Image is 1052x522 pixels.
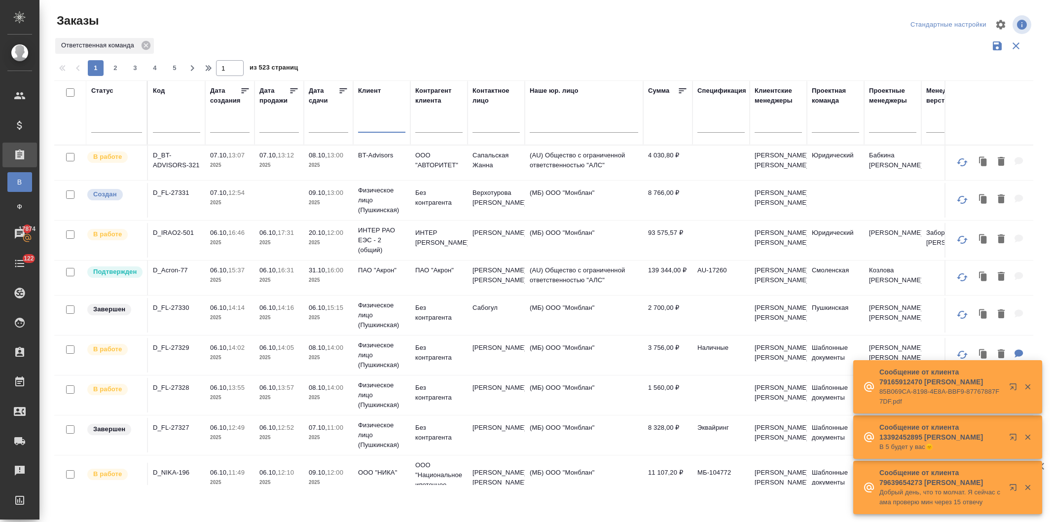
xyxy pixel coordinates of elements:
[93,384,122,394] p: В работе
[210,384,228,391] p: 06.10,
[525,338,643,373] td: (МБ) ООО "Монблан"
[692,418,750,452] td: Эквайринг
[108,60,123,76] button: 2
[210,151,228,159] p: 07.10,
[415,343,463,363] p: Без контрагента
[278,304,294,311] p: 14:16
[327,384,343,391] p: 14:00
[228,151,245,159] p: 13:07
[993,229,1010,250] button: Удалить
[309,313,348,323] p: 2025
[468,463,525,497] td: [PERSON_NAME] [PERSON_NAME]
[309,353,348,363] p: 2025
[692,261,750,295] td: AU-17260
[950,228,974,252] button: Обновить
[468,183,525,218] td: Верхотурова [PERSON_NAME]
[210,353,250,363] p: 2025
[259,275,299,285] p: 2025
[989,13,1013,37] span: Настроить таблицу
[879,422,1003,442] p: Сообщение от клиента 13392452895 [PERSON_NAME]
[525,298,643,333] td: (МБ) ООО "Монблан"
[327,151,343,159] p: 13:00
[908,17,989,33] div: split button
[228,384,245,391] p: 13:55
[807,298,864,333] td: Пушкинская
[210,275,250,285] p: 2025
[259,229,278,236] p: 06.10,
[358,186,405,215] p: Физическое лицо (Пушкинская)
[1003,377,1027,401] button: Открыть в новой вкладке
[86,423,142,436] div: Выставляет КМ при направлении счета или после выполнения всех работ/сдачи заказа клиенту. Окончат...
[950,265,974,289] button: Обновить
[309,151,327,159] p: 08.10,
[993,152,1010,172] button: Удалить
[864,223,921,258] td: [PERSON_NAME]
[309,160,348,170] p: 2025
[210,238,250,248] p: 2025
[210,229,228,236] p: 06.10,
[525,378,643,412] td: (МБ) ООО "Монблан"
[259,424,278,431] p: 06.10,
[86,188,142,201] div: Выставляется автоматически при создании заказа
[147,63,163,73] span: 4
[259,160,299,170] p: 2025
[86,228,142,241] div: Выставляет ПМ после принятия заказа от КМа
[210,160,250,170] p: 2025
[879,387,1003,407] p: 85B069CA-8198-4E8A-BBF9-87767887F7DF.pdf
[807,146,864,180] td: Юридический
[643,463,692,497] td: 11 107,20 ₽
[327,344,343,351] p: 14:00
[167,63,182,73] span: 5
[358,300,405,330] p: Физическое лицо (Пушкинская)
[750,146,807,180] td: [PERSON_NAME] [PERSON_NAME]
[309,275,348,285] p: 2025
[259,384,278,391] p: 06.10,
[643,261,692,295] td: 139 344,00 ₽
[879,468,1003,487] p: Сообщение от клиента 79639654273 [PERSON_NAME]
[525,463,643,497] td: (МБ) ООО "Монблан"
[327,424,343,431] p: 11:00
[530,86,579,96] div: Наше юр. лицо
[1003,478,1027,501] button: Открыть в новой вкладке
[61,40,138,50] p: Ответственная команда
[415,86,463,106] div: Контрагент клиента
[755,86,802,106] div: Клиентские менеджеры
[864,298,921,333] td: [PERSON_NAME] [PERSON_NAME]
[210,198,250,208] p: 2025
[415,460,463,500] p: ООО "Национальное ипотечное коллектор...
[259,393,299,403] p: 2025
[1017,433,1038,442] button: Закрыть
[210,86,240,106] div: Дата создания
[643,223,692,258] td: 93 575,57 ₽
[55,38,154,54] div: Ответственная команда
[358,225,405,255] p: ИНТЕР РАО ЕЭС - 2 (общий)
[153,383,200,393] p: D_FL-27328
[864,146,921,180] td: Бабкина [PERSON_NAME]
[750,223,807,258] td: [PERSON_NAME] [PERSON_NAME]
[415,150,463,170] p: ООО "АВТОРИТЕТ"
[926,228,974,248] p: Заборова [PERSON_NAME]
[750,338,807,373] td: [PERSON_NAME] [PERSON_NAME]
[692,463,750,497] td: МБ-104772
[468,338,525,373] td: [PERSON_NAME]
[54,13,99,29] span: Заказы
[643,378,692,412] td: 1 560,00 ₽
[309,198,348,208] p: 2025
[153,423,200,433] p: D_FL-27327
[988,37,1007,55] button: Сохранить фильтры
[127,60,143,76] button: 3
[93,229,122,239] p: В работе
[309,433,348,443] p: 2025
[278,424,294,431] p: 12:52
[147,60,163,76] button: 4
[864,261,921,295] td: Козлова [PERSON_NAME]
[993,189,1010,210] button: Удалить
[278,266,294,274] p: 16:31
[807,378,864,412] td: Шаблонные документы
[259,86,289,106] div: Дата продажи
[7,197,32,217] a: Ф
[415,423,463,443] p: Без контрагента
[228,266,245,274] p: 15:37
[93,189,117,199] p: Создан
[415,228,463,248] p: ИНТЕР [PERSON_NAME]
